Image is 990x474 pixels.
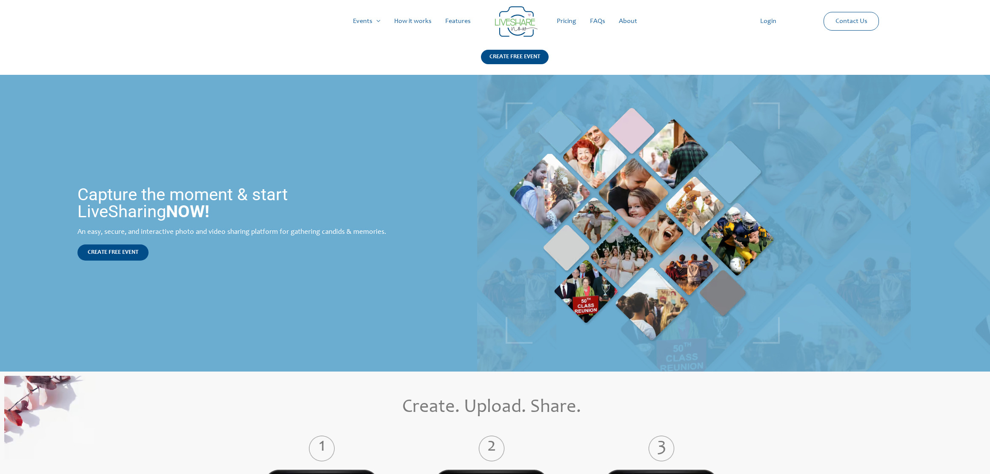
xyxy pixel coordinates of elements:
[583,8,612,35] a: FAQs
[829,12,874,30] a: Contact Us
[88,250,138,255] span: CREATE FREE EVENT
[346,8,387,35] a: Events
[166,202,209,221] strong: NOW!
[402,398,581,417] span: Create. Upload. Share.
[251,442,392,455] label: 1
[481,50,549,64] div: CREATE FREE EVENT
[591,442,732,455] label: 3
[612,8,644,35] a: About
[421,442,562,455] label: 2
[15,8,975,35] nav: Site Navigation
[753,8,783,35] a: Login
[506,102,780,344] img: Live Photobooth
[550,8,583,35] a: Pricing
[438,8,478,35] a: Features
[495,6,538,37] img: LiveShare logo - Capture & Share Event Memories
[481,50,549,75] a: CREATE FREE EVENT
[4,376,95,460] img: Online Photo Sharing
[387,8,438,35] a: How it works
[77,229,397,236] div: An easy, secure, and interactive photo and video sharing platform for gathering candids & memories.
[77,186,397,220] h1: Capture the moment & start LiveSharing
[77,244,149,261] a: CREATE FREE EVENT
